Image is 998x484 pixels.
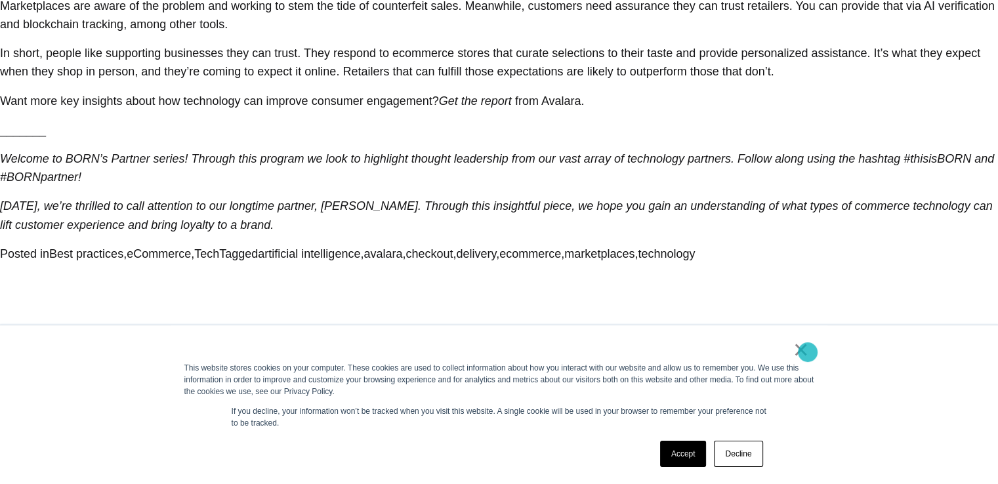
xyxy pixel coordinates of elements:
span: Tagged , , , , , , [219,247,695,260]
em: Get the report [439,94,512,108]
a: eCommerce [127,247,191,260]
a: artificial intelligence [258,247,360,260]
a: checkout [405,247,453,260]
a: Tech [194,247,219,260]
a: delivery [456,247,496,260]
a: Accept [660,441,707,467]
a: × [793,344,809,355]
p: If you decline, your information won’t be tracked when you visit this website. A single cookie wi... [232,405,767,429]
a: marketplaces [564,247,634,260]
div: This website stores cookies on your computer. These cookies are used to collect information about... [184,362,814,397]
a: Decline [714,441,762,467]
a: avalara [364,247,402,260]
a: Get the report [439,94,515,108]
a: ecommerce [499,247,561,260]
a: technology [638,247,695,260]
a: Best practices [49,247,123,260]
